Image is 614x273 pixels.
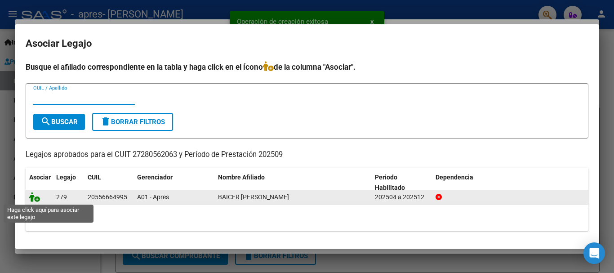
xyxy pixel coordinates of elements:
[53,168,84,197] datatable-header-cell: Legajo
[33,114,85,130] button: Buscar
[56,174,76,181] span: Legajo
[137,174,173,181] span: Gerenciador
[218,174,265,181] span: Nombre Afiliado
[88,174,101,181] span: CUIL
[92,113,173,131] button: Borrar Filtros
[26,61,588,73] h4: Busque el afiliado correspondiente en la tabla y haga click en el ícono de la columna "Asociar".
[56,193,67,201] span: 279
[214,168,371,197] datatable-header-cell: Nombre Afiliado
[218,193,289,201] span: BAICER VENTURA BAUTISTA EMANUEL
[375,192,428,202] div: 202504 a 202512
[375,174,405,191] span: Periodo Habilitado
[100,118,165,126] span: Borrar Filtros
[100,116,111,127] mat-icon: delete
[133,168,214,197] datatable-header-cell: Gerenciador
[84,168,133,197] datatable-header-cell: CUIL
[40,118,78,126] span: Buscar
[40,116,51,127] mat-icon: search
[26,35,588,52] h2: Asociar Legajo
[26,168,53,197] datatable-header-cell: Asociar
[583,242,605,264] div: Open Intercom Messenger
[432,168,589,197] datatable-header-cell: Dependencia
[26,149,588,161] p: Legajos aprobados para el CUIT 27280562063 y Período de Prestación 202509
[29,174,51,181] span: Asociar
[88,192,127,202] div: 20556664995
[137,193,169,201] span: A01 - Apres
[26,208,588,231] div: 1 registros
[371,168,432,197] datatable-header-cell: Periodo Habilitado
[436,174,473,181] span: Dependencia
